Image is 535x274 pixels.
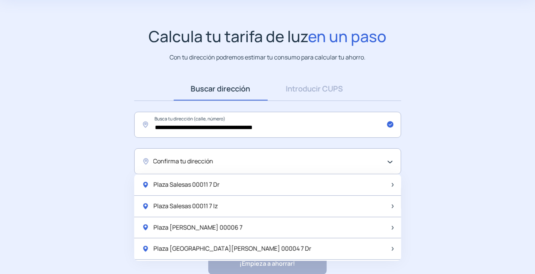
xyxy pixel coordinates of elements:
[392,226,394,230] img: arrow-next-item.svg
[154,180,220,190] span: Plaza Salesas 00011 7 Dr
[268,77,362,100] a: Introducir CUPS
[154,223,243,233] span: Plaza [PERSON_NAME] 00006 7
[154,201,218,211] span: Plaza Salesas 00011 7 Iz
[170,53,365,62] p: Con tu dirección podremos estimar tu consumo para calcular tu ahorro.
[149,27,386,46] h1: Calcula tu tarifa de luz
[154,244,312,254] span: Plaza [GEOGRAPHIC_DATA][PERSON_NAME] 00004 7 Dr
[392,247,394,251] img: arrow-next-item.svg
[153,157,214,166] span: Confirma tu dirección
[308,26,386,47] span: en un paso
[392,204,394,208] img: arrow-next-item.svg
[174,77,268,100] a: Buscar dirección
[142,224,149,231] img: location-pin-green.svg
[142,202,149,210] img: location-pin-green.svg
[142,245,149,253] img: location-pin-green.svg
[392,183,394,187] img: arrow-next-item.svg
[142,181,149,189] img: location-pin-green.svg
